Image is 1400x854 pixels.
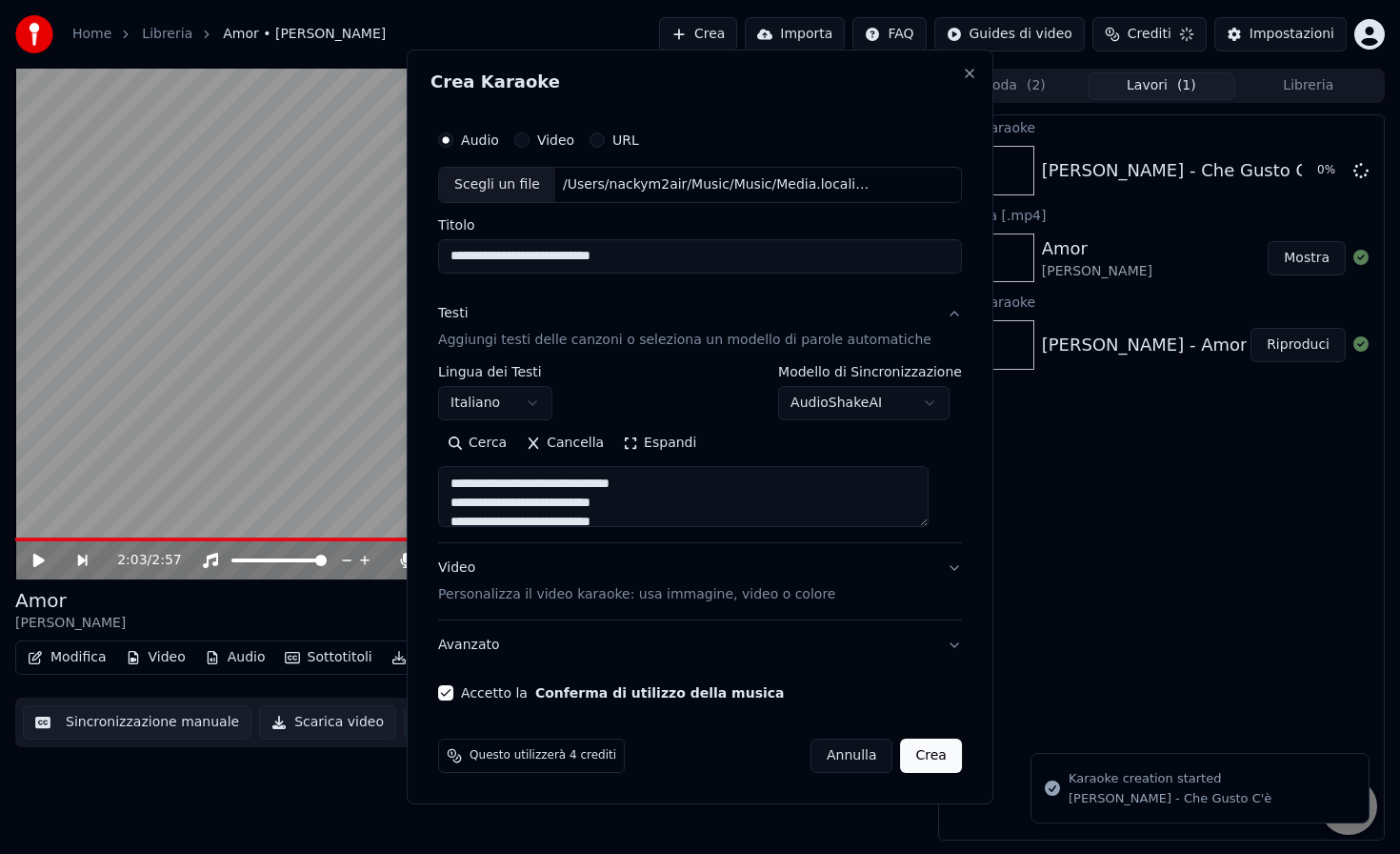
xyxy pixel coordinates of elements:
[430,73,970,91] h2: Crea Karaoke
[438,218,962,232] label: Titolo
[438,365,552,378] label: Lingua dei Testi
[438,543,962,620] button: VideoPersonalizza il video karaoke: usa immagine, video o colore
[438,559,835,604] div: Video
[810,739,893,773] button: Annulla
[438,289,962,365] button: TestiAggiungi testi delle canzoni o seleziona un modello di parole automatiche
[537,133,574,147] label: Video
[778,365,962,378] label: Modello di Sincronizzazione
[461,133,499,147] label: Audio
[438,365,962,542] div: TestiAggiungi testi delle canzoni o seleziona un modello di parole automatiche
[439,168,555,202] div: Scegli un file
[612,133,639,147] label: URL
[438,304,468,323] div: Testi
[901,739,962,773] button: Crea
[555,175,879,194] div: /Users/nackym2air/Music/Music/Media.localized/Music/Compilations/Radio Italia Summer Hits 2025/05...
[438,620,962,670] button: Avanzato
[535,686,785,700] button: Accetto la
[470,748,616,763] span: Questo utilizzerà 4 crediti
[461,686,784,700] label: Accetto la
[438,428,516,458] button: Cerca
[438,585,835,604] p: Personalizza il video karaoke: usa immagine, video o colore
[516,428,613,458] button: Cancella
[438,331,931,350] p: Aggiungi testi delle canzoni o seleziona un modello di parole automatiche
[613,428,706,458] button: Espandi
